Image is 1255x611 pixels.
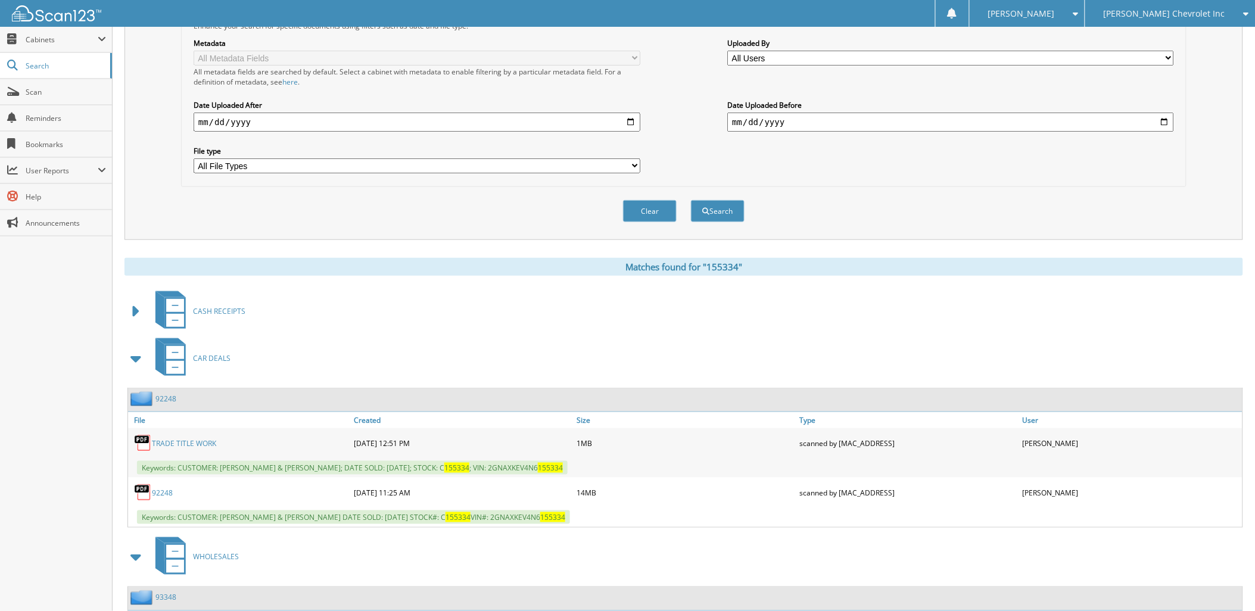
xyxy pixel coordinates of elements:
[282,77,298,87] a: here
[623,200,677,222] button: Clear
[691,200,745,222] button: Search
[444,463,469,473] span: 155334
[137,510,570,524] span: Keywords: CUSTOMER: [PERSON_NAME] & [PERSON_NAME] DATE SOLD: [DATE] STOCK#: C VIN#: 2GNAXKEV4N6
[152,488,173,498] a: 92248
[148,534,239,581] a: WHOLESALES
[148,335,231,382] a: CAR DEALS
[1020,412,1242,428] a: User
[26,218,106,228] span: Announcements
[351,412,574,428] a: Created
[351,431,574,455] div: [DATE] 12:51 PM
[26,61,104,71] span: Search
[988,10,1055,17] span: [PERSON_NAME]
[194,113,640,132] input: start
[727,38,1174,48] label: Uploaded By
[124,258,1243,276] div: Matches found for "155334"
[1104,10,1225,17] span: [PERSON_NAME] Chevrolet Inc
[446,512,471,522] span: 155334
[797,412,1020,428] a: Type
[193,353,231,363] span: CAR DEALS
[797,481,1020,504] div: scanned by [MAC_ADDRESS]
[26,87,106,97] span: Scan
[26,192,106,202] span: Help
[12,5,101,21] img: scan123-logo-white.svg
[130,590,155,605] img: folder2.png
[155,394,176,404] a: 92248
[540,512,565,522] span: 155334
[194,67,640,87] div: All metadata fields are searched by default. Select a cabinet with metadata to enable filtering b...
[137,461,568,475] span: Keywords: CUSTOMER: [PERSON_NAME] & [PERSON_NAME]; DATE SOLD: [DATE]; STOCK: C ; VIN: 2GNAXKEV4N6
[193,306,245,316] span: CASH RECEIPTS
[1020,481,1242,504] div: [PERSON_NAME]
[26,166,98,176] span: User Reports
[574,412,796,428] a: Size
[1195,554,1255,611] iframe: Chat Widget
[193,552,239,562] span: WHOLESALES
[538,463,563,473] span: 155334
[26,139,106,149] span: Bookmarks
[134,484,152,501] img: PDF.png
[574,481,796,504] div: 14MB
[727,100,1174,110] label: Date Uploaded Before
[194,146,640,156] label: File type
[727,113,1174,132] input: end
[152,438,216,448] a: TRADE TITLE WORK
[574,431,796,455] div: 1MB
[26,113,106,123] span: Reminders
[128,412,351,428] a: File
[194,100,640,110] label: Date Uploaded After
[155,593,176,603] a: 93348
[194,38,640,48] label: Metadata
[1020,431,1242,455] div: [PERSON_NAME]
[134,434,152,452] img: PDF.png
[130,391,155,406] img: folder2.png
[26,35,98,45] span: Cabinets
[797,431,1020,455] div: scanned by [MAC_ADDRESS]
[148,288,245,335] a: CASH RECEIPTS
[351,481,574,504] div: [DATE] 11:25 AM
